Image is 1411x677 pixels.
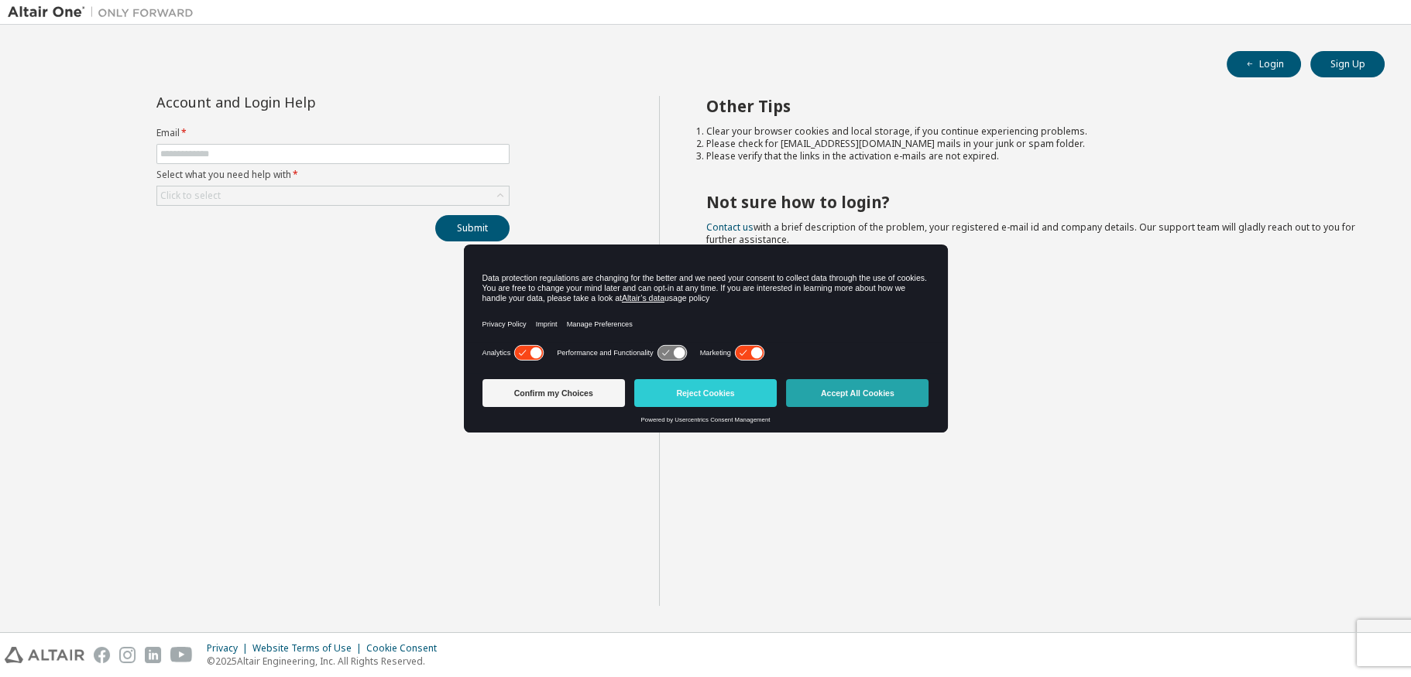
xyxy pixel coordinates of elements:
[156,169,510,181] label: Select what you need help with
[145,647,161,663] img: linkedin.svg
[94,647,110,663] img: facebook.svg
[706,125,1358,138] li: Clear your browser cookies and local storage, if you continue experiencing problems.
[5,647,84,663] img: altair_logo.svg
[160,190,221,202] div: Click to select
[366,642,446,655] div: Cookie Consent
[706,221,1355,246] span: with a brief description of the problem, your registered e-mail id and company details. Our suppo...
[706,150,1358,162] li: Please verify that the links in the activation e-mails are not expired.
[706,138,1358,150] li: Please check for [EMAIL_ADDRESS][DOMAIN_NAME] mails in your junk or spam folder.
[157,186,509,205] div: Click to select
[207,642,252,655] div: Privacy
[1310,51,1385,77] button: Sign Up
[119,647,136,663] img: instagram.svg
[435,215,510,241] button: Submit
[156,127,510,139] label: Email
[8,5,201,20] img: Altair One
[252,642,366,655] div: Website Terms of Use
[1227,51,1301,77] button: Login
[706,192,1358,212] h2: Not sure how to login?
[706,96,1358,116] h2: Other Tips
[170,647,193,663] img: youtube.svg
[706,221,754,234] a: Contact us
[156,96,439,108] div: Account and Login Help
[207,655,446,668] p: © 2025 Altair Engineering, Inc. All Rights Reserved.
